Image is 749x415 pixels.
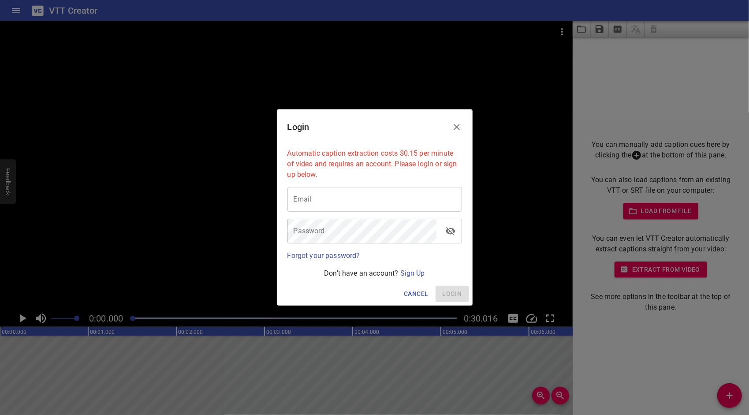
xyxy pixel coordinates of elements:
button: Cancel [400,286,432,302]
h6: Login [287,120,309,134]
a: Sign Up [400,269,425,277]
span: Cancel [404,288,428,299]
button: Close [446,116,467,138]
p: Don't have an account? [287,268,462,279]
button: toggle password visibility [440,221,461,242]
span: Please enter your email and password above. [436,286,469,302]
a: Forgot your password? [287,251,360,260]
p: Automatic caption extraction costs $0.15 per minute of video and requires an account. Please logi... [287,148,462,180]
